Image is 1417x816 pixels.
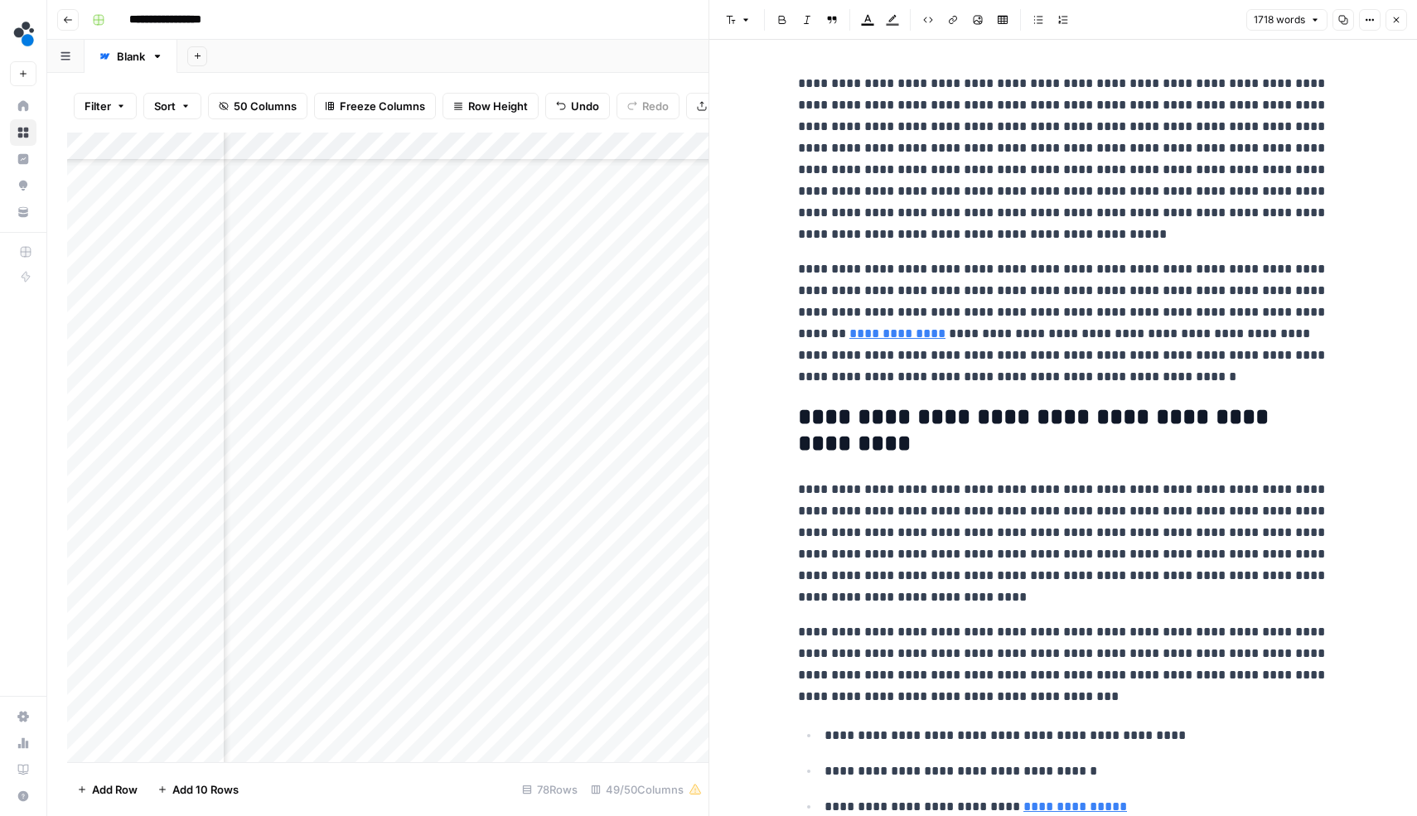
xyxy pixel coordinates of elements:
span: Add 10 Rows [172,781,239,798]
a: Opportunities [10,172,36,199]
span: Row Height [468,98,528,114]
span: Add Row [92,781,138,798]
span: Filter [85,98,111,114]
a: Blank [85,40,177,73]
img: spot.ai Logo [10,19,40,49]
button: Add 10 Rows [148,776,249,803]
a: Learning Hub [10,756,36,783]
div: 49/50 Columns [584,776,708,803]
a: Settings [10,703,36,730]
span: Freeze Columns [340,98,425,114]
button: Row Height [443,93,539,119]
a: Home [10,93,36,119]
span: 1718 words [1254,12,1305,27]
span: Sort [154,98,176,114]
button: 1718 words [1246,9,1328,31]
button: Filter [74,93,137,119]
a: Insights [10,146,36,172]
span: Undo [571,98,599,114]
span: 50 Columns [234,98,297,114]
button: Add Row [67,776,148,803]
span: Redo [642,98,669,114]
button: Workspace: spot.ai [10,13,36,55]
a: Usage [10,730,36,756]
button: 50 Columns [208,93,307,119]
a: Browse [10,119,36,146]
a: Your Data [10,199,36,225]
button: Sort [143,93,201,119]
div: 78 Rows [515,776,584,803]
div: Blank [117,48,145,65]
button: Redo [617,93,679,119]
button: Help + Support [10,783,36,809]
button: Undo [545,93,610,119]
button: Freeze Columns [314,93,436,119]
